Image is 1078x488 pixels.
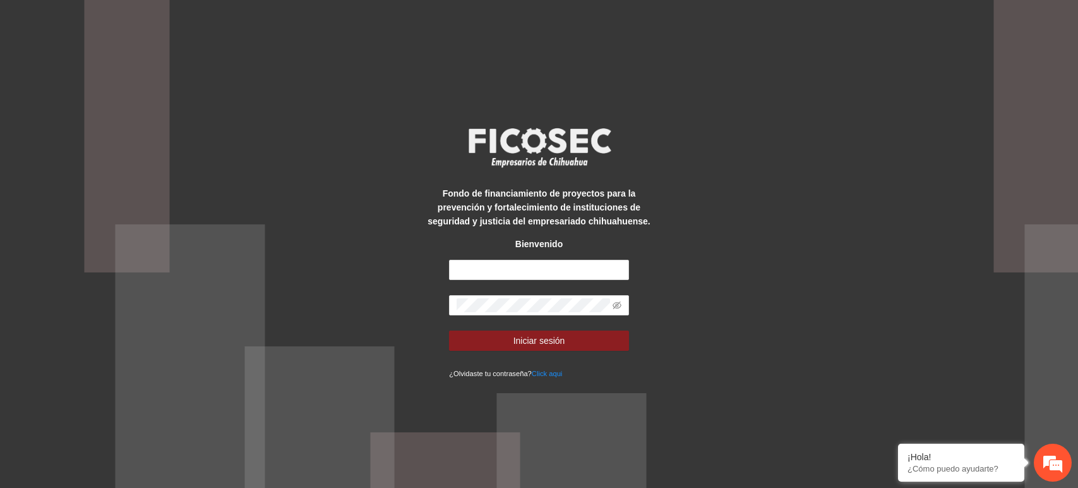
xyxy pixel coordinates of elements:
[460,124,618,171] img: logo
[532,370,563,377] a: Click aqui
[449,331,629,351] button: Iniciar sesión
[907,464,1015,473] p: ¿Cómo puedo ayudarte?
[515,239,563,249] strong: Bienvenido
[907,452,1015,462] div: ¡Hola!
[513,334,565,348] span: Iniciar sesión
[613,301,621,310] span: eye-invisible
[428,188,650,226] strong: Fondo de financiamiento de proyectos para la prevención y fortalecimiento de instituciones de seg...
[449,370,562,377] small: ¿Olvidaste tu contraseña?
